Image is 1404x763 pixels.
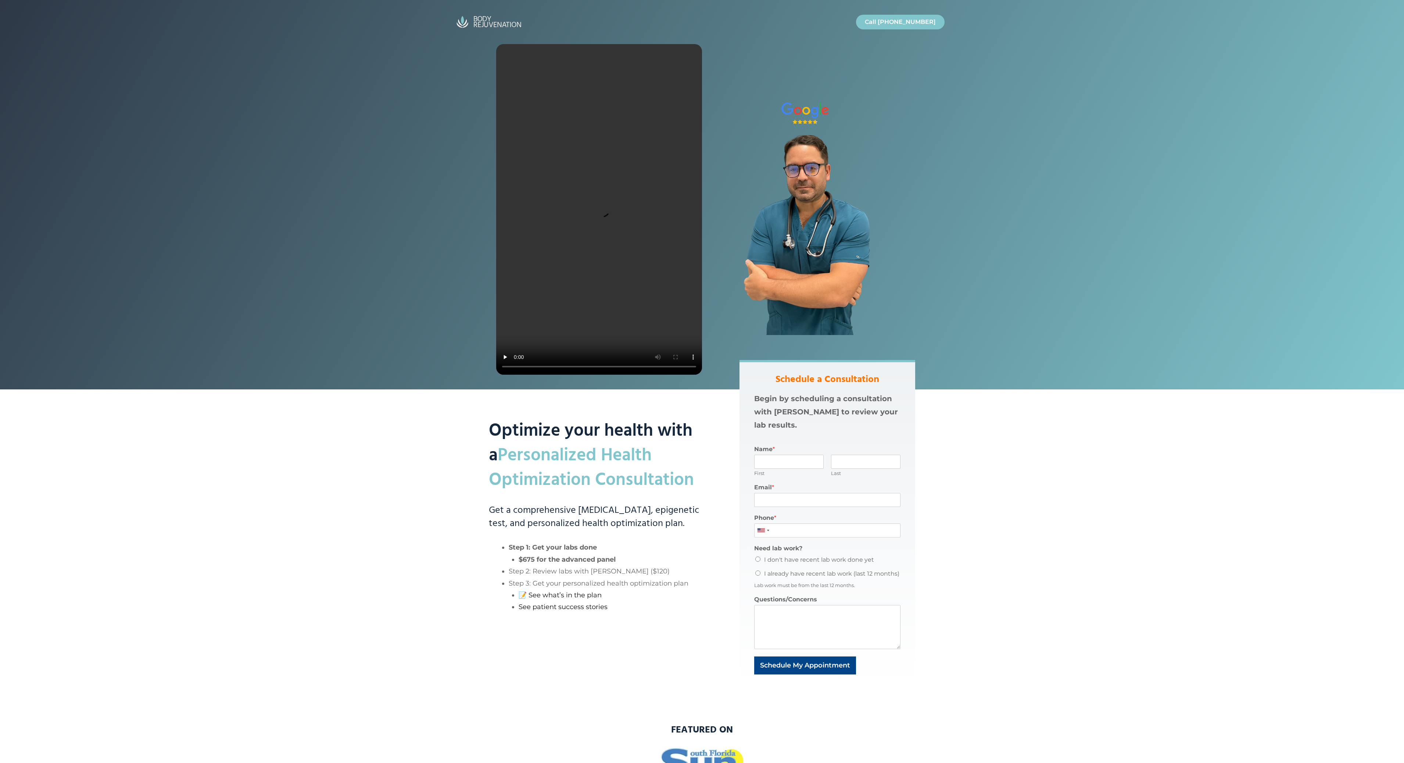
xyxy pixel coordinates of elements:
div: Lab work must be from the last 12 months. [754,582,900,589]
button: Schedule My Appointment [754,656,856,674]
label: Email [754,484,900,492]
h2: Optimize your health with a [489,360,710,493]
label: Phone [754,514,900,522]
li: Step 2: Review labs with [PERSON_NAME] ($120) [509,565,710,577]
label: Name [754,446,900,453]
nav: Primary [849,11,952,33]
h3: Get a comprehensive [MEDICAL_DATA], epigenetic test, and personalized health optimization plan. [489,504,710,531]
mark: Personalized Health Optimization Consultation [489,442,694,494]
strong: Begin by scheduling a consultation with [PERSON_NAME] to review your lab results. [754,394,898,429]
li: Step 3: Get your personalized health optimization plan [509,577,710,613]
a: Call [PHONE_NUMBER] [856,15,945,29]
a: 📝 See what’s in the plan [519,591,602,599]
strong: $675 for the advanced panel [519,555,616,564]
div: United States: +1 [755,524,771,537]
img: BodyRejuvenation [452,13,526,31]
label: Need lab work? [754,545,900,553]
strong: Step 1: Get your labs done [509,543,597,551]
label: First [754,470,824,476]
label: Last [831,470,900,476]
strong: Schedule a Consultation [776,372,879,387]
img: Dr.-Martinez-Longevity-Expert [702,129,908,335]
a: See patient success stories [519,603,608,611]
label: I already have recent lab work (last 12 months) [764,570,899,577]
label: I don't have recent lab work done yet [764,556,874,563]
label: Questions/Concerns [754,596,900,604]
h3: featured on [489,724,915,737]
